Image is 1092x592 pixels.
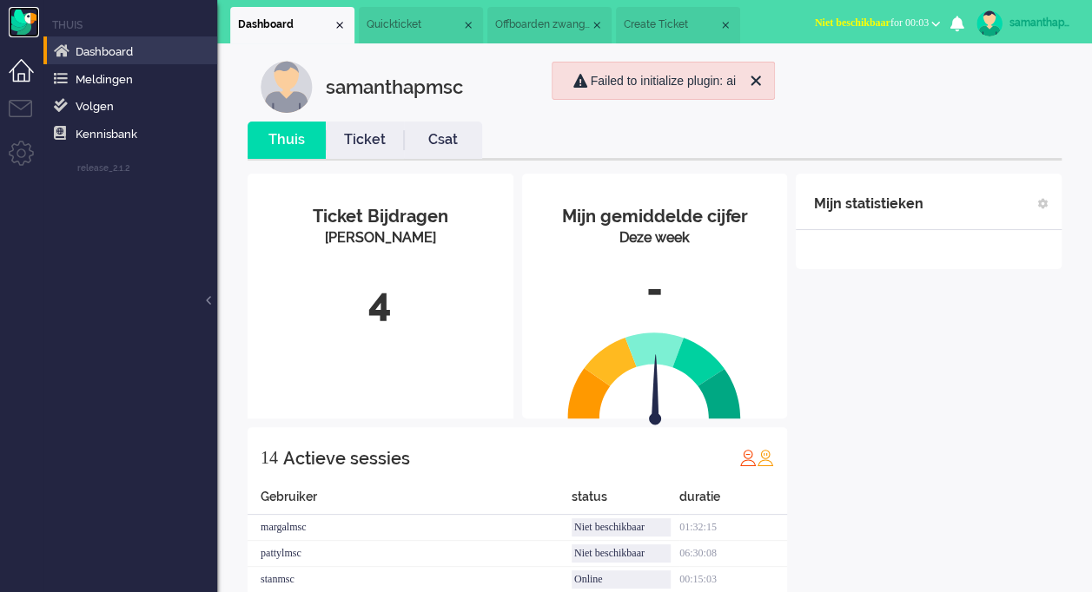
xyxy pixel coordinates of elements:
div: Mijn statistieken [813,187,923,221]
img: customer.svg [261,61,313,113]
a: Dashboard menu item [50,42,217,61]
span: Meldingen [76,73,133,86]
span: release_2.1.2 [77,162,129,174]
li: createTicket.1759237718067 [616,7,740,43]
div: Niet beschikbaar [572,544,671,562]
li: Dashboard [230,7,354,43]
div: 4 [261,274,500,332]
span: for 00:03 [815,16,929,29]
div: Close tab [718,18,732,32]
div: 01:32:15 [679,515,787,541]
img: flow_omnibird.svg [9,7,39,37]
span: Volgen [76,100,114,113]
div: 14 [261,440,278,475]
li: Quickticket [359,7,483,43]
li: Ticket [326,122,404,159]
a: Notifications menu item [50,69,217,89]
li: Home menu item [52,17,217,32]
div: Close tab [590,18,604,32]
a: Following [50,96,217,115]
span: Niet beschikbaar [815,16,890,29]
div: Actieve sessies [283,441,410,476]
div: Ticket Bijdragen [261,204,500,229]
span: Dashboard [238,17,333,32]
li: Dashboard menu [9,59,48,98]
li: Niet beschikbaarfor 00:03 [804,5,950,43]
div: 06:30:08 [679,541,787,567]
li: Admin menu [9,141,48,180]
div: Online [572,570,671,589]
div: Mijn gemiddelde cijfer [535,204,775,229]
div: margalmsc [248,515,572,541]
div: samanthapmsc [326,61,463,113]
span: Dashboard [76,45,133,58]
div: Close [745,70,766,91]
div: [PERSON_NAME] [261,228,500,248]
img: arrow.svg [619,354,693,429]
li: Tickets menu [9,100,48,139]
span: Offboarden zwangerschapsdiabetes. [495,17,590,32]
div: Deze week [535,228,775,248]
span: Kennisbank [76,128,137,141]
div: Gebruiker [248,488,572,515]
div: Close tab [461,18,475,32]
a: Knowledge base [50,124,217,143]
div: Niet beschikbaar [572,518,671,536]
img: semi_circle.svg [567,332,741,419]
img: profile_orange.svg [757,449,774,466]
div: - [535,261,775,319]
a: Csat [404,130,482,150]
button: Niet beschikbaarfor 00:03 [804,10,950,36]
div: Close tab [333,18,347,32]
p: Failed to initialize plugin: ai [591,74,736,88]
div: pattylmsc [248,541,572,567]
a: Omnidesk [9,11,39,24]
div: status [572,488,679,515]
a: Ticket [326,130,404,150]
li: Thuis [248,122,326,159]
li: 14134 [487,7,612,43]
button: Close [741,66,771,95]
span: Quickticket [367,17,461,32]
li: Csat [404,122,482,159]
img: profile_red.svg [739,449,757,466]
img: avatar [976,10,1003,36]
span: Create Ticket [624,17,718,32]
a: samanthapmsc [973,10,1075,36]
a: Thuis [248,130,326,150]
div: samanthapmsc [1009,14,1075,31]
div: duratie [679,488,787,515]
